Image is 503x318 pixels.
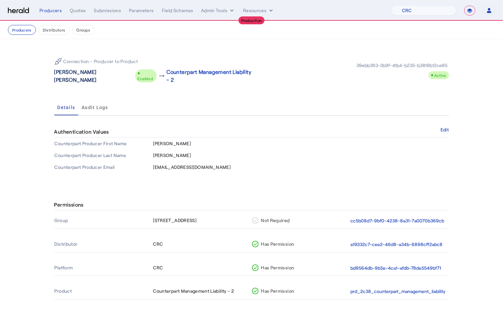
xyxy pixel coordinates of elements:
div: Has Permission [252,264,348,271]
th: Group [54,213,153,229]
button: bd9564db-9b5e-4ca1-afdb-78de5549bf71 [351,264,441,272]
span: Active [435,73,446,78]
div: 39ebb363-3b9f-41b4-b235-b3819b12ce85 [355,62,449,69]
span: [EMAIL_ADDRESS][DOMAIN_NAME] [153,164,231,170]
button: a19332c7-cee2-46d8-a34b-6898cff2abc8 [351,241,443,248]
p: Connection - Producer to Product [63,58,138,65]
div: Parameters [129,7,154,14]
div: Production [239,16,265,24]
div: Submissions [94,7,121,14]
div: Has Permission [252,241,348,247]
button: Distributors [38,25,70,35]
button: internal dropdown menu [201,7,235,14]
th: Counterpart Management Liability - 2 [153,284,252,299]
img: Herald Logo [8,8,29,14]
span: Enabled [138,76,153,81]
button: Resources dropdown menu [243,7,274,14]
p: [PERSON_NAME] [PERSON_NAME] [54,68,133,84]
button: Producers [8,25,36,35]
button: cc5b08d7-9bf0-4238-8a31-7a0070b369cb [351,217,444,225]
div: Field Schemas [162,7,193,14]
p: Counterpart Management Liability - 2 [166,68,251,84]
div: Not Required [252,217,348,224]
span: [PERSON_NAME] [153,152,191,158]
button: prd_2c38_counterpart_management_liability [351,288,446,295]
button: Groups [72,25,94,35]
h4: Authentication Values [54,128,112,136]
th: Counterpart Producer First Name [54,138,153,149]
h4: Permissions [54,201,86,209]
div: Producers [39,7,62,14]
th: [STREET_ADDRESS] [153,213,252,229]
th: Counterpart Producer Last Name [54,149,153,161]
th: Product [54,284,153,299]
th: Distributor [54,237,153,252]
th: Counterpart Producer Email [54,161,153,173]
mat-icon: arrow_right_alt [158,72,165,80]
span: Audit Logs [82,105,108,110]
div: Has Permission [252,288,348,294]
button: Edit [440,128,449,132]
th: CRC [153,261,252,276]
span: Details [58,105,75,110]
th: CRC [153,237,252,252]
th: Platform [54,261,153,276]
div: Quotes [70,7,86,14]
span: [PERSON_NAME] [153,141,191,146]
